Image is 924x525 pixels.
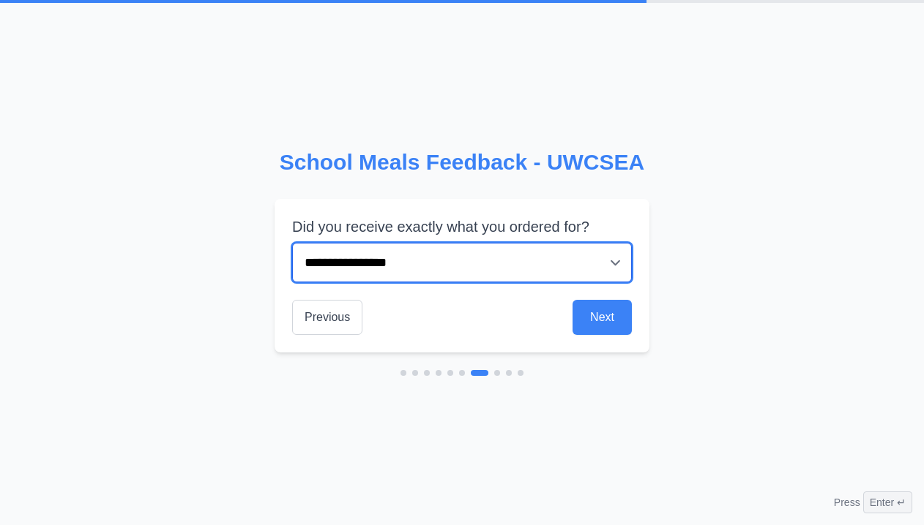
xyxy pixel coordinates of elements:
[834,491,912,513] div: Press
[292,300,362,335] button: Previous
[863,491,912,513] span: Enter ↵
[275,149,649,175] h2: School Meals Feedback - UWCSEA
[573,300,632,335] button: Next
[292,216,632,237] label: Did you receive exactly what you ordered for?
